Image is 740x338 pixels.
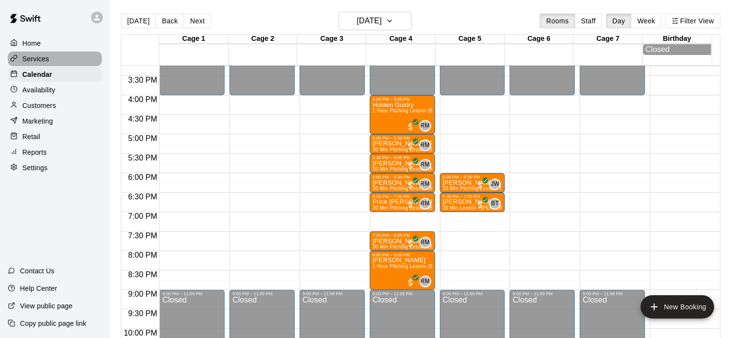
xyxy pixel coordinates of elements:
div: 7:30 PM – 8:00 PM [373,233,432,238]
div: 5:30 PM – 6:00 PM: Dimitri Leidensdorf [370,154,435,173]
div: 6:00 PM – 6:30 PM: Kennedi Losier [440,173,505,193]
span: JW [491,179,499,189]
p: View public page [20,301,73,311]
span: 6:00 PM [126,173,160,181]
div: 9:00 PM – 11:59 PM [373,291,432,296]
span: All customers have paid [406,142,416,151]
p: Copy public page link [20,319,86,328]
span: Reid Morgan [423,276,431,287]
span: Jennifer Williams [493,178,501,190]
button: Day [606,14,631,28]
div: Cage 5 [436,35,505,44]
a: Marketing [8,114,102,128]
div: 5:00 PM – 5:30 PM: Bowen Ullrich [370,134,435,154]
span: Reid Morgan [423,178,431,190]
a: Services [8,52,102,66]
div: Jennifer Williams [489,178,501,190]
div: 8:00 PM – 9:00 PM: Jennings Lanting [370,251,435,290]
div: 6:30 PM – 7:00 PM [373,194,432,199]
span: 9:00 PM [126,290,160,298]
button: Staff [575,14,603,28]
span: 1 Hour Pitching Lesson (8u-13u) - [PERSON_NAME] [373,108,495,113]
div: 9:00 PM – 11:59 PM [232,291,292,296]
p: Home [22,38,41,48]
div: Cage 7 [573,35,643,44]
span: All customers have paid [406,180,416,190]
div: 9:00 PM – 11:59 PM [443,291,502,296]
span: 30 Min Pitching Lesson (8u-13u) - [PERSON_NAME] [373,205,495,211]
span: 4:30 PM [126,115,160,123]
span: Bridger Thomas [493,198,501,210]
p: Retail [22,132,40,142]
span: Reid Morgan [423,140,431,151]
span: Reid Morgan [423,237,431,249]
div: Reports [8,145,102,160]
button: Back [155,14,184,28]
div: 6:30 PM – 7:00 PM [443,194,502,199]
span: RM [420,160,430,170]
span: RM [420,277,430,286]
a: Customers [8,98,102,113]
span: 6:30 PM [126,193,160,201]
span: 7:30 PM [126,231,160,240]
button: Week [631,14,662,28]
span: 1 Hour Pitching Lesson (8u-13u) - [PERSON_NAME] [373,264,495,269]
p: Reports [22,147,47,157]
div: 6:30 PM – 7:00 PM: 30 Min Pitching Lesson (8u-13u) - Reid Morgan [370,193,435,212]
span: RM [420,238,430,248]
div: 8:00 PM – 9:00 PM [373,252,432,257]
span: RM [420,199,430,209]
div: Reid Morgan [419,159,431,171]
a: Calendar [8,67,102,82]
p: Customers [22,101,56,110]
div: Reid Morgan [419,237,431,249]
span: All customers have paid [475,180,485,190]
div: 9:00 PM – 11:59 PM [583,291,642,296]
span: All customers have paid [406,161,416,171]
div: Reid Morgan [419,120,431,132]
div: Reid Morgan [419,198,431,210]
span: All customers have paid [406,200,416,210]
div: 6:00 PM – 6:30 PM: Graham Wood [370,173,435,193]
div: Reid Morgan [419,140,431,151]
span: 8:00 PM [126,251,160,259]
span: All customers have paid [406,239,416,249]
a: Availability [8,83,102,97]
div: Cage 4 [366,35,436,44]
span: BT [491,199,499,209]
span: RM [420,121,430,131]
span: 30 Min Pitching Lesson (8u-13u) - [PERSON_NAME] [373,244,495,249]
span: RM [420,179,430,189]
div: 6:00 PM – 6:30 PM [373,175,432,179]
span: 5:00 PM [126,134,160,142]
span: 10:00 PM [121,329,159,337]
button: [DATE] [121,14,156,28]
span: 30 Min Pitching Lesson (8u-13u) - [PERSON_NAME] [373,166,495,172]
div: Reid Morgan [419,276,431,287]
div: Cage 2 [228,35,298,44]
p: Contact Us [20,266,55,276]
div: Settings [8,160,102,175]
span: 7:00 PM [126,212,160,220]
div: 6:00 PM – 6:30 PM [443,175,502,179]
span: 30 Min Lesson - [PERSON_NAME] [443,205,524,211]
div: Cage 1 [159,35,228,44]
span: 3:30 PM [126,76,160,84]
div: Bridger Thomas [489,198,501,210]
button: Next [184,14,211,28]
p: Help Center [20,284,57,293]
a: Retail [8,129,102,144]
button: add [641,295,714,319]
span: 30 Min Pitching Lesson (8u-13u) - [PERSON_NAME] [373,147,495,152]
div: Cage 6 [505,35,574,44]
p: Settings [22,163,48,173]
span: 30 Min Pitching Lesson (8u-13u) - [PERSON_NAME] [373,186,495,191]
span: 5:30 PM [126,154,160,162]
p: Calendar [22,70,52,79]
span: Reid Morgan [423,120,431,132]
